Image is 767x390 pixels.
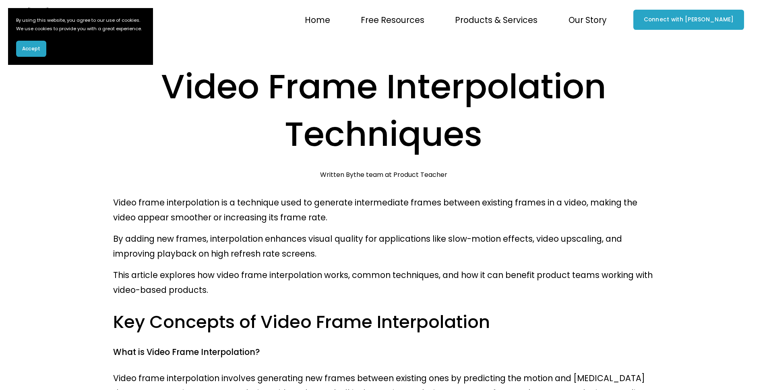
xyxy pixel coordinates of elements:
[113,310,654,334] h3: Key Concepts of Video Frame Interpolation
[113,63,654,158] h1: Video Frame Interpolation Techniques
[113,231,654,261] p: By adding new frames, interpolation enhances visual quality for applications like slow-motion eff...
[113,346,654,358] h4: What is Video Frame Interpolation?
[361,12,424,27] span: Free Resources
[455,11,538,28] a: folder dropdown
[569,12,607,27] span: Our Story
[569,11,607,28] a: folder dropdown
[16,41,46,57] button: Accept
[455,12,538,27] span: Products & Services
[633,10,744,30] a: Connect with [PERSON_NAME]
[305,11,330,28] a: Home
[320,171,447,178] div: Written By
[8,8,153,65] section: Cookie banner
[113,195,654,225] p: Video frame interpolation is a technique used to generate intermediate frames between existing fr...
[22,45,40,52] span: Accept
[16,16,145,33] p: By using this website, you agree to our use of cookies. We use cookies to provide you with a grea...
[354,170,447,179] a: the team at Product Teacher
[361,11,424,28] a: folder dropdown
[113,268,654,297] p: This article explores how video frame interpolation works, common techniques, and how it can bene...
